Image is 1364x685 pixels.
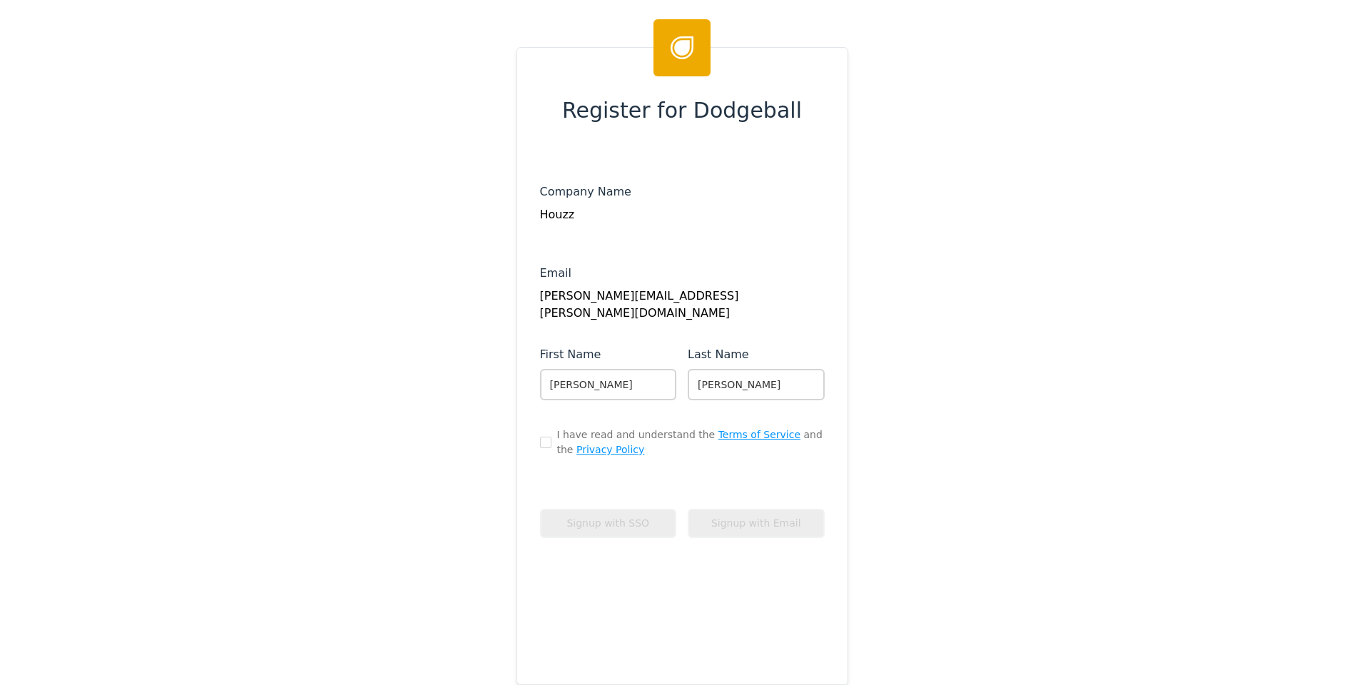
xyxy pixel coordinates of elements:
[540,369,677,400] input: Enter your first name
[562,94,802,126] span: Register for Dodgeball
[688,347,749,361] span: Last Name
[576,444,644,455] a: Privacy Policy
[540,185,631,198] span: Company Name
[557,427,825,457] span: I have read and understand the and the
[540,347,601,361] span: First Name
[688,369,825,400] input: Enter your last name
[540,266,571,280] span: Email
[540,206,825,223] div: Houzz
[718,429,800,440] a: Terms of Service
[540,288,825,322] div: [PERSON_NAME][EMAIL_ADDRESS][PERSON_NAME][DOMAIN_NAME]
